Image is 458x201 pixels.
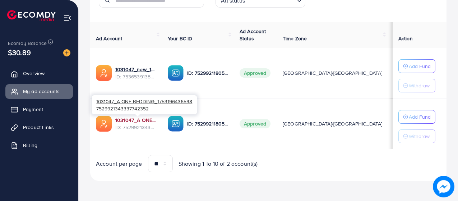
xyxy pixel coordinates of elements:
img: ic-ads-acc.e4c84228.svg [96,116,112,132]
p: Add Fund [409,62,431,70]
span: Billing [23,142,37,149]
div: 7529921343337742352 [92,95,197,114]
a: Payment [5,102,73,117]
span: Account per page [96,160,142,168]
span: [GEOGRAPHIC_DATA]/[GEOGRAPHIC_DATA] [283,120,383,127]
button: Withdraw [398,79,435,92]
span: Approved [240,68,270,78]
span: Overview [23,70,45,77]
span: ID: 7536539138628403201 [115,73,156,80]
span: Approved [240,119,270,128]
span: Your BC ID [168,35,193,42]
span: Showing 1 To 10 of 2 account(s) [179,160,258,168]
p: Withdraw [409,132,430,141]
span: Ad Account [96,35,122,42]
span: [GEOGRAPHIC_DATA]/[GEOGRAPHIC_DATA] [283,69,383,77]
button: Add Fund [398,59,435,73]
img: menu [63,14,71,22]
a: Product Links [5,120,73,134]
img: image [63,49,70,56]
span: $30.89 [8,47,31,58]
span: ID: 7529921343337742352 [115,124,156,131]
a: 1031047_new_1754737326433 [115,66,156,73]
img: ic-ba-acc.ded83a64.svg [168,116,184,132]
p: ID: 7529921180598337552 [187,119,228,128]
span: Time Zone [283,35,307,42]
a: Billing [5,138,73,152]
span: Payment [23,106,43,113]
a: My ad accounts [5,84,73,99]
a: 1031047_A ONE BEDDING_1753196436598 [115,117,156,124]
img: ic-ba-acc.ded83a64.svg [168,65,184,81]
a: Overview [5,66,73,81]
div: <span class='underline'>1031047_new_1754737326433</span></br>7536539138628403201 [115,66,156,81]
span: Ecomdy Balance [8,40,47,47]
img: ic-ads-acc.e4c84228.svg [96,65,112,81]
img: logo [7,10,56,21]
span: 1031047_A ONE BEDDING_1753196436598 [96,98,192,105]
p: ID: 7529921180598337552 [187,69,228,77]
p: Add Fund [409,113,431,121]
span: Action [398,35,413,42]
button: Withdraw [398,129,435,143]
img: image [433,176,454,197]
button: Add Fund [398,110,435,124]
span: Ad Account Status [240,28,266,42]
span: My ad accounts [23,88,60,95]
span: Product Links [23,124,54,131]
p: Withdraw [409,81,430,90]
